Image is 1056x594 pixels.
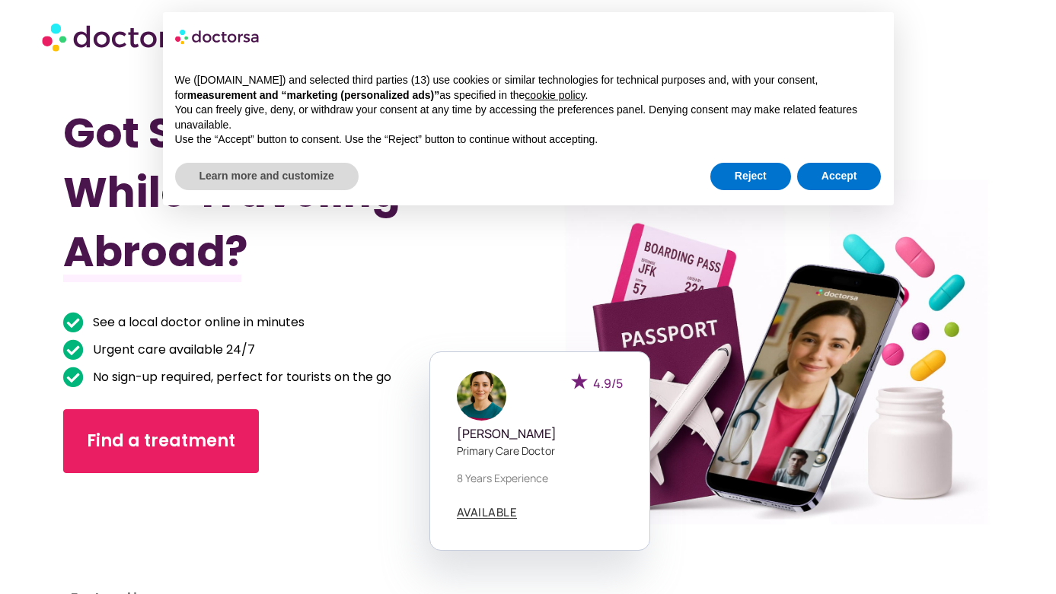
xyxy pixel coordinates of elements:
[457,470,623,486] p: 8 years experience
[593,375,623,392] span: 4.9/5
[89,339,255,361] span: Urgent care available 24/7
[187,89,439,101] strong: measurement and “marketing (personalized ads)”
[175,103,882,132] p: You can freely give, deny, or withdraw your consent at any time by accessing the preferences pane...
[175,132,882,148] p: Use the “Accept” button to consent. Use the “Reject” button to continue without accepting.
[89,367,391,388] span: No sign-up required, perfect for tourists on the go
[525,89,585,101] a: cookie policy
[457,427,623,441] h5: [PERSON_NAME]
[87,429,235,453] span: Find a treatment
[797,163,882,190] button: Accept
[175,73,882,103] p: We ([DOMAIN_NAME]) and selected third parties (13) use cookies or similar technologies for techni...
[457,507,518,518] span: AVAILABLE
[89,312,305,333] span: See a local doctor online in minutes
[457,443,623,459] p: Primary care doctor
[63,409,259,473] a: Find a treatment
[457,507,518,519] a: AVAILABLE
[710,163,791,190] button: Reject
[175,163,359,190] button: Learn more and customize
[175,24,260,49] img: logo
[63,103,458,281] h1: Got Sick While Traveling Abroad?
